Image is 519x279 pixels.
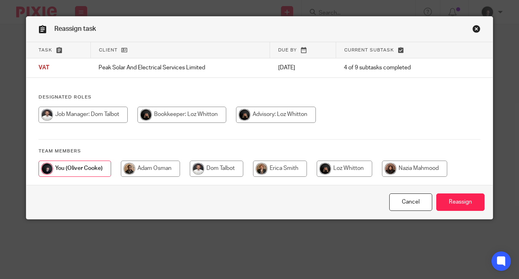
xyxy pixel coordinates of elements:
span: Task [39,48,52,52]
h4: Designated Roles [39,94,480,101]
span: Client [99,48,118,52]
td: 4 of 9 subtasks completed [336,58,457,78]
span: VAT [39,65,49,71]
a: Close this dialog window [472,25,480,36]
input: Reassign [436,193,485,211]
p: Peak Solar And Electrical Services Limited [99,64,262,72]
p: [DATE] [278,64,328,72]
h4: Team members [39,148,480,155]
span: Reassign task [54,26,96,32]
a: Close this dialog window [389,193,432,211]
span: Due by [278,48,297,52]
span: Current subtask [344,48,394,52]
